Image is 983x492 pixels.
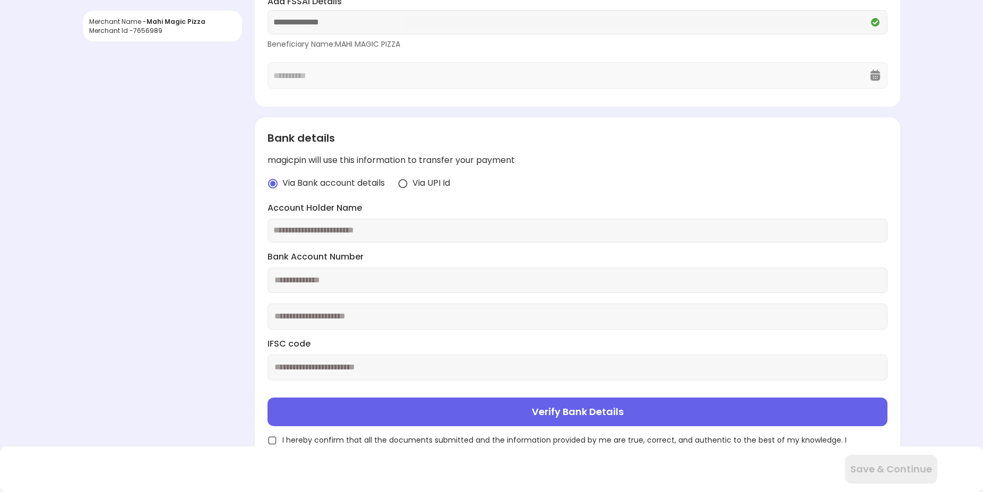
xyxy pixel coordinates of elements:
div: Bank details [268,130,887,146]
img: Q2VREkDUCX-Nh97kZdnvclHTixewBtwTiuomQU4ttMKm5pUNxe9W_NURYrLCGq_Mmv0UDstOKswiepyQhkhj-wqMpwXa6YfHU... [869,16,882,29]
span: Via Bank account details [282,177,385,189]
span: Via UPI Id [412,177,450,189]
img: radio [398,178,408,189]
span: Mahi Magic Pizza [146,17,205,26]
label: Bank Account Number [268,251,887,263]
img: unchecked [268,436,277,445]
button: Verify Bank Details [268,398,887,426]
button: Save & Continue [845,455,937,484]
div: Merchant Id - 7656989 [89,26,236,35]
span: I hereby confirm that all the documents submitted and the information provided by me are true, co... [282,435,887,456]
label: IFSC code [268,338,887,350]
div: magicpin will use this information to transfer your payment [268,154,887,167]
div: Beneficiary Name: MAHI MAGIC PIZZA [268,39,887,49]
img: radio [268,178,278,189]
label: Account Holder Name [268,202,887,214]
div: Merchant Name - [89,17,236,26]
